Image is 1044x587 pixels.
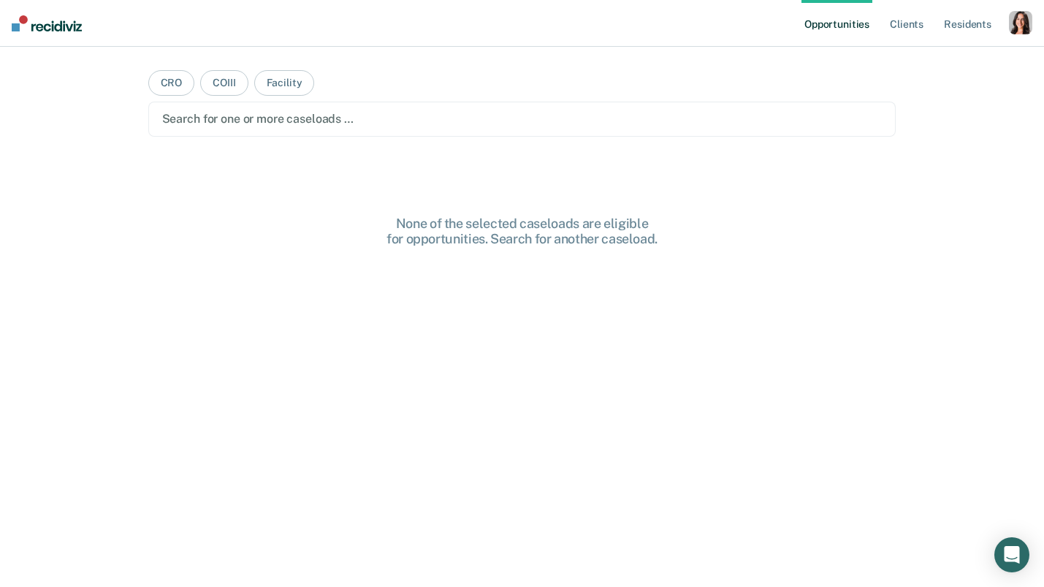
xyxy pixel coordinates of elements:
[148,70,195,96] button: CRO
[200,70,248,96] button: COIII
[994,537,1029,572] div: Open Intercom Messenger
[12,15,82,31] img: Recidiviz
[289,216,756,247] div: None of the selected caseloads are eligible for opportunities. Search for another caseload.
[254,70,315,96] button: Facility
